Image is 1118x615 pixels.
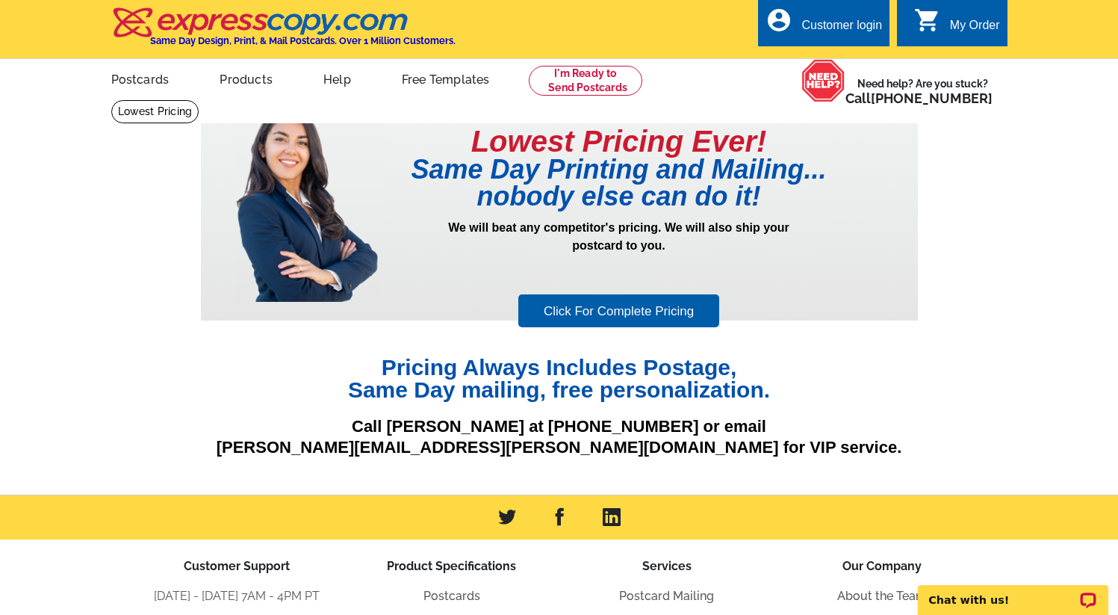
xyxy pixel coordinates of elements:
[184,559,290,573] span: Customer Support
[845,76,1000,106] span: Need help? Are you stuck?
[518,294,719,328] a: Click For Complete Pricing
[845,90,993,106] span: Call
[196,61,296,96] a: Products
[837,589,927,603] a: About the Team
[914,7,941,34] i: shopping_cart
[765,7,792,34] i: account_circle
[871,90,993,106] a: [PHONE_NUMBER]
[950,19,1000,40] div: My Order
[423,589,480,603] a: Postcards
[380,126,858,156] h1: Lowest Pricing Ever!
[765,16,882,35] a: account_circle Customer login
[201,356,918,401] h1: Pricing Always Includes Postage, Same Day mailing, free personalization.
[129,587,344,605] li: [DATE] - [DATE] 7AM - 4PM PT
[914,16,1000,35] a: shopping_cart My Order
[380,156,858,210] h1: Same Day Printing and Mailing... nobody else can do it!
[801,59,845,102] img: help
[87,61,193,96] a: Postcards
[150,35,456,46] h4: Same Day Design, Print, & Mail Postcards. Over 1 Million Customers.
[387,559,516,573] span: Product Specifications
[801,19,882,40] div: Customer login
[642,559,692,573] span: Services
[378,61,514,96] a: Free Templates
[235,99,379,302] img: prepricing-girl.png
[299,61,375,96] a: Help
[111,18,456,46] a: Same Day Design, Print, & Mail Postcards. Over 1 Million Customers.
[842,559,922,573] span: Our Company
[619,589,714,603] a: Postcard Mailing
[380,219,858,292] p: We will beat any competitor's pricing. We will also ship your postcard to you.
[908,568,1118,615] iframe: LiveChat chat widget
[201,416,918,459] p: Call [PERSON_NAME] at [PHONE_NUMBER] or email [PERSON_NAME][EMAIL_ADDRESS][PERSON_NAME][DOMAIN_NA...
